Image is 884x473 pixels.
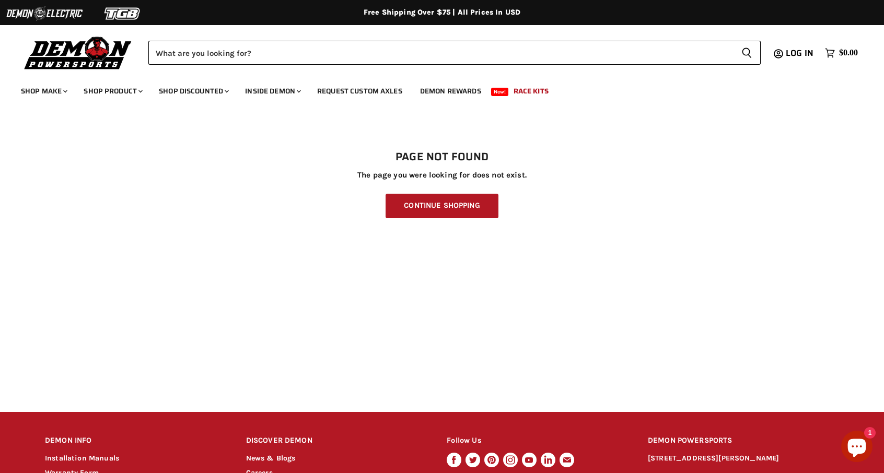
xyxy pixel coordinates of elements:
button: Search [733,41,761,65]
form: Product [148,41,761,65]
p: The page you were looking for does not exist. [45,171,839,180]
span: $0.00 [839,48,858,58]
img: Demon Powersports [21,34,135,71]
a: Inside Demon [237,80,307,102]
inbox-online-store-chat: Shopify online store chat [838,431,876,465]
a: Request Custom Axles [309,80,410,102]
a: Continue Shopping [386,194,498,218]
a: Race Kits [506,80,556,102]
h2: DEMON POWERSPORTS [648,429,839,453]
input: Search [148,41,733,65]
a: News & Blogs [246,454,296,463]
h2: Follow Us [447,429,628,453]
a: Shop Make [13,80,74,102]
p: [STREET_ADDRESS][PERSON_NAME] [648,453,839,465]
span: New! [491,88,509,96]
h1: Page not found [45,151,839,163]
h2: DISCOVER DEMON [246,429,427,453]
a: Log in [781,49,820,58]
div: Free Shipping Over $75 | All Prices In USD [24,8,860,17]
img: TGB Logo 2 [84,4,162,23]
span: Log in [786,46,813,60]
a: Demon Rewards [412,80,489,102]
a: $0.00 [820,45,863,61]
a: Shop Discounted [151,80,235,102]
img: Demon Electric Logo 2 [5,4,84,23]
a: Installation Manuals [45,454,119,463]
h2: DEMON INFO [45,429,226,453]
ul: Main menu [13,76,855,102]
a: Shop Product [76,80,149,102]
